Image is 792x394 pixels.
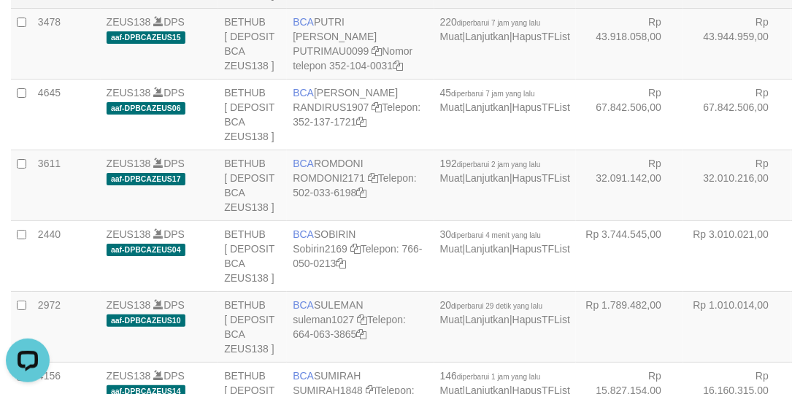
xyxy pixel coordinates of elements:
a: Muat [440,101,463,113]
font: Telepon: 352-137-1721 [293,101,420,128]
font: 2972 [38,299,61,311]
font: 3611 [38,158,61,169]
font: ROMDONI2171 [293,172,365,184]
a: Salin ROMDONI2171 ke papan klip [368,172,378,184]
font: diperbarui 1 jam yang lalu [457,373,541,381]
font: Telepon: 766-050-0213 [293,243,422,269]
font: [ DEPOSIT BCA ZEUS138 ] [224,31,274,72]
font: [ DEPOSIT BCA ZEUS138 ] [224,243,274,284]
font: Rp 32.091.142,00 [596,158,662,184]
a: Salin 6640633865 ke papan klip [357,328,367,340]
font: | [463,314,466,325]
font: BETHUB [224,228,266,240]
font: 3478 [38,16,61,28]
font: | [463,31,466,42]
font: DPS [164,87,185,98]
font: | [463,101,466,113]
font: Rp 3.010.021,00 [693,228,769,240]
font: ROMDONI [314,158,364,169]
a: ZEUS138 [107,87,151,98]
font: BCA [293,370,314,382]
font: BETHUB [224,299,266,311]
font: diperbarui 2 jam yang lalu [457,161,541,169]
a: HapusTFList [512,314,570,325]
a: Sobirin2169 [293,243,347,255]
a: Lanjutkan [466,314,510,325]
font: 20 [440,299,452,311]
a: Muat [440,172,463,184]
font: | [510,101,512,113]
a: HapusTFList [512,243,570,255]
font: 45 [440,87,452,98]
a: Lanjutkan [466,31,510,42]
a: Lanjutkan [466,172,510,184]
font: aaf-DPBCAZEUS15 [111,33,181,42]
font: DPS [164,299,185,311]
font: Rp 3.744.545,00 [586,228,662,240]
font: [ DEPOSIT BCA ZEUS138 ] [224,172,274,213]
font: 4645 [38,87,61,98]
a: Lanjutkan [466,101,510,113]
font: Lanjutkan [466,243,510,255]
font: diperbarui 7 jam yang lalu [451,90,535,98]
font: | [510,172,512,184]
a: HapusTFList [512,101,570,113]
font: | [463,172,466,184]
font: BCA [293,16,314,28]
font: SUMIRAH [314,370,361,382]
font: Nomor telepon 352-104-0031 [293,45,412,72]
font: [ DEPOSIT BCA ZEUS138 ] [224,314,274,355]
a: Muat [440,243,463,255]
a: Salin 3521040031 ke papan klip [393,60,403,72]
font: DPS [164,228,185,240]
a: Muat [440,314,463,325]
font: aaf-DPBCAZEUS17 [111,174,181,183]
a: Muat [440,31,463,42]
a: Salin 5020336198 ke papan klip [357,187,367,198]
a: ZEUS138 [107,16,151,28]
font: PUTRIMAU0099 [293,45,369,57]
font: Rp 43.918.058,00 [596,16,662,42]
font: BETHUB [224,16,266,28]
a: HapusTFList [512,31,570,42]
font: BCA [293,299,314,311]
font: 146 [440,370,457,382]
font: [PERSON_NAME] [314,87,398,98]
font: 30 [440,228,452,240]
font: diperbarui 29 detik yang lalu [451,302,542,310]
font: SOBIRIN [314,228,356,240]
font: Rp 67.842.506,00 [596,87,662,113]
font: RANDIRUS1907 [293,101,369,113]
font: | [463,243,466,255]
font: Telepon: 502-033-6198 [293,172,417,198]
font: Telepon: 664-063-3865 [293,314,406,340]
a: Salin PUTRIMAU0099 ke papan klip [372,45,382,57]
font: ZEUS138 [107,299,151,311]
font: aaf-DPBCAZEUS06 [111,104,181,112]
font: ZEUS138 [107,370,151,382]
font: Rp 1.789.482,00 [586,299,662,311]
a: suleman1027 [293,314,354,325]
font: BETHUB [224,87,266,98]
font: aaf-DPBCAZEUS10 [111,316,181,325]
font: DPS [164,16,185,28]
font: Rp 43.944.959,00 [704,16,769,42]
a: ZEUS138 [107,158,151,169]
font: DPS [164,370,185,382]
font: | [510,31,512,42]
font: Rp 67.842.506,00 [704,87,769,113]
font: DPS [164,158,185,169]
